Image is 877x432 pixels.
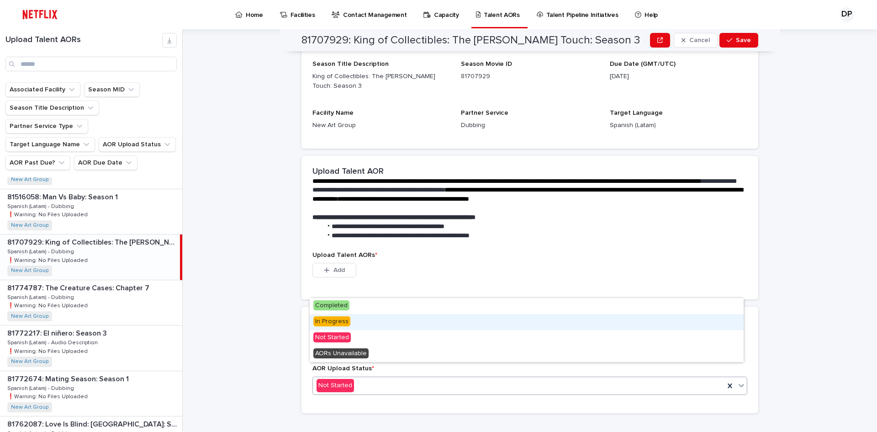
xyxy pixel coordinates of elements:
[11,313,48,320] a: New Art Group
[7,236,178,247] p: 81707929: King of Collectibles: The Goldin Touch: Season 3
[5,119,88,133] button: Partner Service Type
[7,293,76,301] p: Spanish (Latam) - Dubbing
[11,222,48,229] a: New Art Group
[5,101,99,115] button: Season Title Description
[461,110,508,116] span: Partner Service
[312,110,354,116] span: Facility Name
[11,404,48,411] a: New Art Group
[5,137,95,152] button: Target Language Name
[5,155,70,170] button: AOR Past Due?
[7,282,151,293] p: 81774787: The Creature Cases: Chapter 7
[610,61,676,67] span: Due Date (GMT/UTC)
[18,5,62,24] img: ifQbXi3ZQGMSEF7WDB7W
[312,167,384,177] h2: Upload Talent AOR
[5,35,162,45] h1: Upload Talent AORs
[11,267,48,274] a: New Art Group
[310,346,744,362] div: AORs Unavailable
[461,121,598,130] p: Dubbing
[310,314,744,330] div: In Progress
[7,210,90,218] p: ❗️Warning: No Files Uploaded
[312,61,389,67] span: Season Title Description
[301,34,640,47] h2: 81707929: King of Collectibles: The [PERSON_NAME] Touch: Season 3
[313,300,349,310] span: Completed
[7,191,120,202] p: 81516058: Man Vs Baby: Season 1
[99,137,176,152] button: AOR Upload Status
[312,365,374,372] span: AOR Upload Status
[5,82,80,97] button: Associated Facility
[11,358,48,365] a: New Art Group
[317,379,354,392] div: Not Started
[719,33,758,48] button: Save
[333,267,345,273] span: Add
[312,252,377,258] span: Upload Talent AORs
[610,110,663,116] span: Target Language
[7,384,76,392] p: Spanish (Latam) - Dubbing
[7,347,90,355] p: ❗️Warning: No Files Uploaded
[310,330,744,346] div: Not Started
[7,202,76,210] p: Spanish (Latam) - Dubbing
[313,316,350,326] span: In Progress
[310,298,744,314] div: Completed
[840,7,854,22] div: DP
[461,72,598,81] p: 81707929
[461,61,512,67] span: Season Movie ID
[7,327,109,338] p: 81772217: El niñero: Season 3
[312,121,450,130] p: New Art Group
[312,263,356,277] button: Add
[674,33,718,48] button: Cancel
[74,155,137,170] button: AOR Due Date
[84,82,140,97] button: Season MID
[610,72,747,81] p: [DATE]
[313,348,369,358] span: AORs Unavailable
[7,392,90,400] p: ❗️Warning: No Files Uploaded
[736,37,751,43] span: Save
[7,301,90,309] p: ❗️Warning: No Files Uploaded
[7,418,180,429] p: 81762087: Love Is Blind: [GEOGRAPHIC_DATA]: Season 2
[5,57,177,71] input: Search
[312,72,450,91] p: King of Collectibles: The [PERSON_NAME] Touch: Season 3
[11,176,48,183] a: New Art Group
[7,256,90,264] p: ❗️Warning: No Files Uploaded
[313,332,351,342] span: Not Started
[689,37,710,43] span: Cancel
[610,121,747,130] p: Spanish (Latam)
[7,247,76,255] p: Spanish (Latam) - Dubbing
[7,373,131,384] p: 81772674: Mating Season: Season 1
[7,338,100,346] p: Spanish (Latam) - Audio Description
